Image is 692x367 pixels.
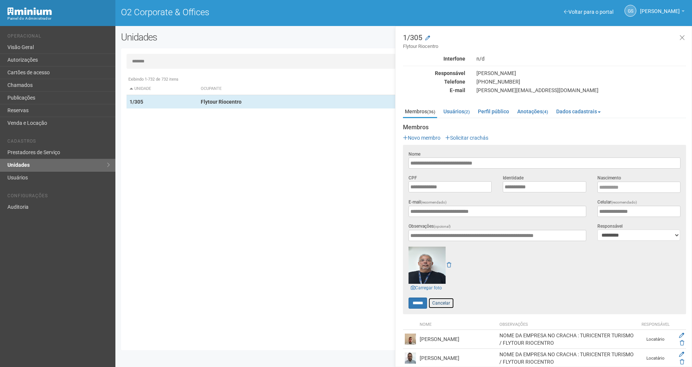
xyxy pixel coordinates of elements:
[597,223,623,230] label: Responsável
[403,43,686,50] small: Flytour Riocentro
[397,55,471,62] div: Interfone
[564,9,613,15] a: Voltar para o portal
[7,193,110,201] li: Configurações
[442,106,472,117] a: Usuários(2)
[679,351,684,357] a: Editar membro
[427,109,435,114] small: (36)
[7,15,110,22] div: Painel do Administrador
[418,320,498,330] th: Nome
[403,135,440,141] a: Novo membro
[471,55,692,62] div: n/d
[498,320,637,330] th: Observações
[201,99,242,105] strong: Flytour Riocentro
[447,262,451,268] a: Remover
[127,83,198,95] th: Unidade: activate to sort column descending
[409,247,446,284] img: user.png
[611,200,637,204] span: (recomendado)
[554,106,603,117] a: Dados cadastrais
[403,34,686,50] h3: 1/305
[597,175,621,181] label: Nascimento
[397,87,471,94] div: E-mail
[121,32,350,43] h2: Unidades
[409,199,447,206] label: E-mail
[640,9,685,15] a: [PERSON_NAME]
[397,70,471,77] div: Responsável
[476,106,511,117] a: Perfil público
[7,33,110,41] li: Operacional
[471,87,692,94] div: [PERSON_NAME][EMAIL_ADDRESS][DOMAIN_NAME]
[471,78,692,85] div: [PHONE_NUMBER]
[409,284,444,292] a: Carregar foto
[7,139,110,146] li: Cadastros
[7,7,52,15] img: Minium
[421,200,447,204] span: (recomendado)
[679,332,684,338] a: Editar membro
[428,298,454,309] a: Cancelar
[198,83,442,95] th: Ocupante: activate to sort column ascending
[680,340,684,346] a: Excluir membro
[471,70,692,77] div: [PERSON_NAME]
[127,76,681,83] div: Exibindo 1-732 de 732 itens
[409,223,451,230] label: Observações
[409,151,420,157] label: Nome
[434,224,451,228] span: (opcional)
[640,1,680,14] span: Gabriela Souza
[542,109,548,114] small: (4)
[597,199,637,206] label: Celular
[409,175,417,181] label: CPF
[403,124,686,131] strong: Membros
[403,106,437,118] a: Membros(36)
[498,330,637,349] td: NOME DA EMPRESA NO CRACHA : TURICENTER TURISMO / FLYTOUR RIOCENTRO
[129,99,143,105] strong: 1/305
[405,353,416,364] img: user.png
[624,5,636,17] a: GS
[445,135,488,141] a: Solicitar crachás
[637,320,674,330] th: Responsável
[405,334,416,345] img: user.png
[418,330,498,349] td: [PERSON_NAME]
[503,175,524,181] label: Identidade
[464,109,470,114] small: (2)
[121,7,398,17] h1: O2 Corporate & Offices
[425,35,430,42] a: Modificar a unidade
[637,330,674,349] td: Locatário
[515,106,550,117] a: Anotações(4)
[680,359,684,365] a: Excluir membro
[397,78,471,85] div: Telefone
